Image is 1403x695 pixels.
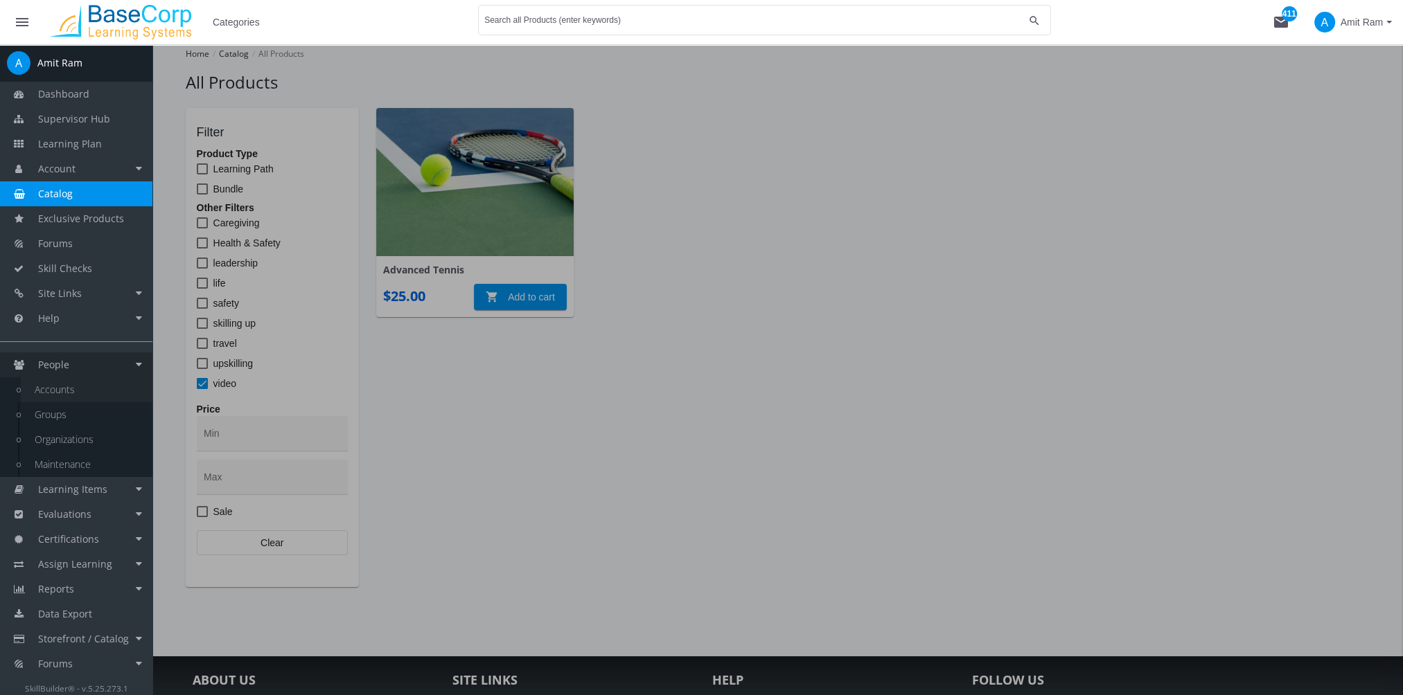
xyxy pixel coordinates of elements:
[38,112,110,125] span: Supervisor Hub
[21,377,152,402] a: Accounts
[38,607,92,620] span: Data Export
[38,632,129,645] span: Storefront / Catalog
[38,137,102,150] span: Learning Plan
[38,358,69,371] span: People
[38,287,82,300] span: Site Links
[38,507,91,521] span: Evaluations
[44,5,197,39] img: logo.png
[14,14,30,30] mat-icon: menu
[38,212,124,225] span: Exclusive Products
[7,51,30,75] span: A
[38,187,73,200] span: Catalog
[38,312,60,325] span: Help
[38,482,107,496] span: Learning Items
[38,87,89,100] span: Dashboard
[38,237,73,250] span: Forums
[21,427,152,452] a: Organizations
[1314,12,1335,33] span: A
[38,162,76,175] span: Account
[1273,14,1289,30] mat-icon: mail
[38,262,92,275] span: Skill Checks
[38,657,73,670] span: Forums
[38,557,112,570] span: Assign Learning
[1341,10,1383,35] span: Amit Ram
[37,56,82,70] div: Amit Ram
[25,683,128,694] small: SkillBuilder® - v.5.25.273.1
[21,402,152,427] a: Groups
[213,10,260,35] span: Categories
[38,532,99,545] span: Certifications
[1026,14,1043,28] mat-icon: search
[21,452,152,477] a: Maintenance
[38,582,74,595] span: Reports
